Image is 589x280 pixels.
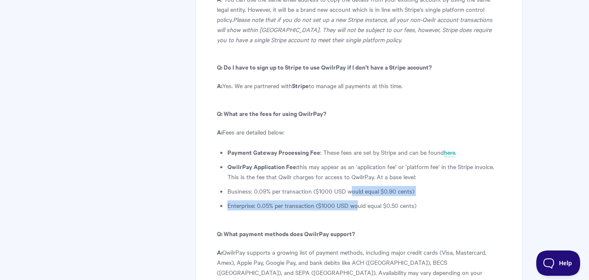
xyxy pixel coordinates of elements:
li: Enterprise: 0.05% per transaction ($1000 USD would equal $0.50 cents) [227,200,501,210]
strong: QwilrPay Application Fee: [227,162,297,171]
i: Please note that if you do not set up a new Stripe instance, all your non-Qwilr account transacti... [217,15,492,44]
b: A: [217,248,222,256]
a: here [444,148,455,157]
li: this may appear as an ‘application fee’ or ‘platform fee’ in the Stripe invoice. This is the fee ... [227,162,501,182]
li: : These fees are set by Stripe and can be found . [227,147,501,157]
b: Q: Do I have to sign up to Stripe to use QwilrPay if I don’t have a Stripe account? [217,62,432,71]
b: Q: What payment methods does QwilrPay support? [217,229,355,238]
b: A: [217,81,222,90]
li: Business: 0.09% per transaction ($1000 USD would equal $0.90 cents) [227,186,501,196]
iframe: Toggle Customer Support [536,250,581,276]
p: Yes. We are partnered with to manage all payments at this time. [217,81,501,91]
b: Q: What are the fees for using QwilrPay? [217,109,326,118]
b: A: [217,127,222,136]
b: Stripe [292,81,309,90]
p: Fees are detailed below: [217,127,501,137]
b: Payment Gateway Processing Fee [227,148,320,156]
